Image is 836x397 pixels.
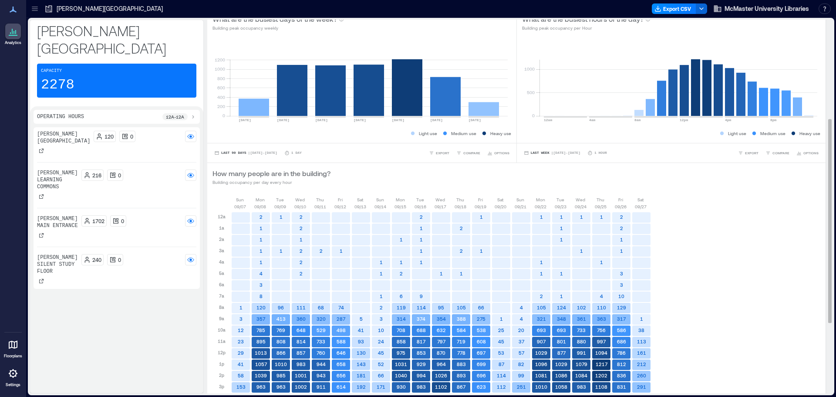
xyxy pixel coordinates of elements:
text: 10 [378,327,384,333]
text: 8pm [770,118,777,122]
text: 1 [480,248,483,254]
p: Wed [295,196,305,203]
text: 4 [520,316,523,322]
text: 858 [397,339,406,344]
p: 12p [218,349,226,356]
text: 797 [437,339,446,344]
text: 1 [560,214,563,220]
text: 12am [544,118,552,122]
button: OPTIONS [485,149,511,157]
text: 1 [580,248,583,254]
text: 3 [620,282,623,288]
text: 1 [260,259,263,265]
text: 74 [338,305,344,310]
text: 45 [498,339,504,344]
p: Thu [597,196,604,203]
text: 93 [358,339,364,344]
text: 2 [620,225,623,231]
text: 105 [457,305,466,310]
p: 1702 [92,217,104,224]
text: 4 [260,271,263,276]
text: 756 [597,327,606,333]
p: [PERSON_NAME] Main entrance [37,215,78,229]
text: 1013 [255,350,267,356]
text: 586 [617,327,626,333]
text: 1 [300,237,303,242]
tspan: 1000 [215,66,225,71]
p: Floorplans [4,353,22,359]
text: 41 [358,327,364,333]
text: 2 [300,271,303,276]
p: 6a [219,281,224,288]
text: 2 [620,214,623,220]
text: 1 [260,248,263,254]
text: 997 [597,339,606,344]
p: 09/26 [615,203,627,210]
p: 0 [121,217,124,224]
p: 09/13 [354,203,366,210]
text: 20 [518,327,524,333]
p: 0 [118,172,121,179]
text: 778 [457,350,465,356]
p: Sun [376,196,384,203]
text: 2 [420,214,423,220]
text: 275 [477,316,485,322]
text: 1 [540,214,543,220]
p: 09/27 [635,203,647,210]
text: 1 [620,248,623,254]
text: 2 [460,225,463,231]
p: Building peak occupancy per Hour [522,24,651,31]
p: Thu [456,196,464,203]
text: 68 [318,305,324,310]
p: [PERSON_NAME][GEOGRAPHIC_DATA] [37,131,90,145]
text: 1094 [595,350,607,356]
text: 8am [634,118,641,122]
text: 1057 [255,361,267,367]
text: 3 [620,271,623,276]
text: 124 [557,305,566,310]
text: [DATE] [315,118,328,122]
p: 7a [219,292,224,299]
text: 817 [417,339,426,344]
text: 57 [519,350,525,356]
text: 719 [457,339,465,344]
button: Last 90 Days |[DATE]-[DATE] [212,149,279,157]
text: 983 [297,361,306,367]
text: 693 [557,327,566,333]
text: 808 [276,339,286,344]
p: Tue [276,196,284,203]
text: 1 [400,237,403,242]
text: 658 [337,361,346,367]
text: 801 [557,339,566,344]
tspan: 200 [217,104,225,109]
p: 09/20 [495,203,506,210]
text: 3 [380,316,383,322]
text: 760 [317,350,325,356]
tspan: 0 [222,113,225,118]
p: 11a [218,338,226,345]
text: 588 [337,339,346,344]
text: 96 [278,305,284,310]
p: Sun [516,196,524,203]
text: 1 [420,237,423,242]
p: Light use [728,130,746,137]
text: 1 [280,248,283,254]
p: Operating Hours [37,113,84,120]
p: 12a [218,213,226,220]
p: Tue [556,196,564,203]
button: McMaster University Libraries [711,2,812,16]
p: 4a [219,258,224,265]
button: COMPARE [455,149,482,157]
p: [PERSON_NAME][GEOGRAPHIC_DATA] [57,4,163,13]
tspan: 800 [217,76,225,81]
tspan: 400 [217,95,225,100]
text: 733 [317,339,325,344]
p: Fri [338,196,343,203]
p: Building occupancy per day every hour [212,179,330,186]
text: 2 [540,293,543,299]
text: 2 [300,225,303,231]
p: 09/23 [555,203,566,210]
p: 09/18 [455,203,466,210]
text: 1 [600,259,603,265]
text: 12 [238,327,244,333]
